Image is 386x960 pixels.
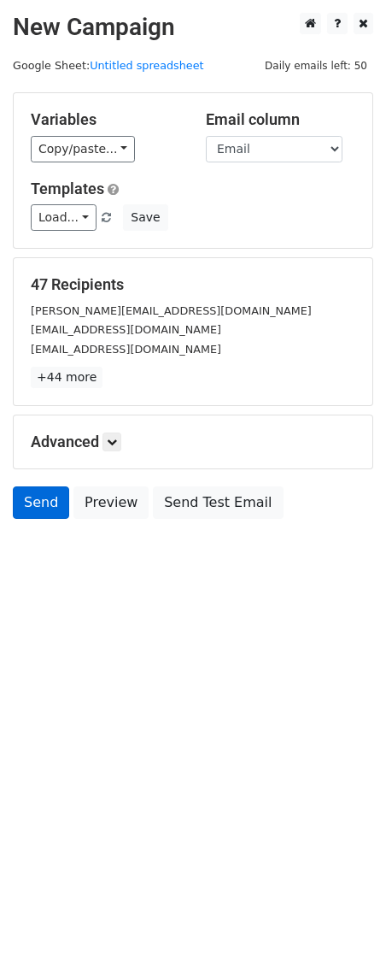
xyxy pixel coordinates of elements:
[31,343,221,356] small: [EMAIL_ADDRESS][DOMAIN_NAME]
[153,486,283,519] a: Send Test Email
[301,878,386,960] iframe: Chat Widget
[31,180,104,197] a: Templates
[31,367,102,388] a: +44 more
[123,204,167,231] button: Save
[13,59,204,72] small: Google Sheet:
[73,486,149,519] a: Preview
[31,304,312,317] small: [PERSON_NAME][EMAIL_ADDRESS][DOMAIN_NAME]
[31,136,135,162] a: Copy/paste...
[259,59,373,72] a: Daily emails left: 50
[31,323,221,336] small: [EMAIL_ADDRESS][DOMAIN_NAME]
[31,204,96,231] a: Load...
[31,110,180,129] h5: Variables
[90,59,203,72] a: Untitled spreadsheet
[13,13,373,42] h2: New Campaign
[206,110,355,129] h5: Email column
[31,433,355,451] h5: Advanced
[13,486,69,519] a: Send
[31,275,355,294] h5: 47 Recipients
[259,56,373,75] span: Daily emails left: 50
